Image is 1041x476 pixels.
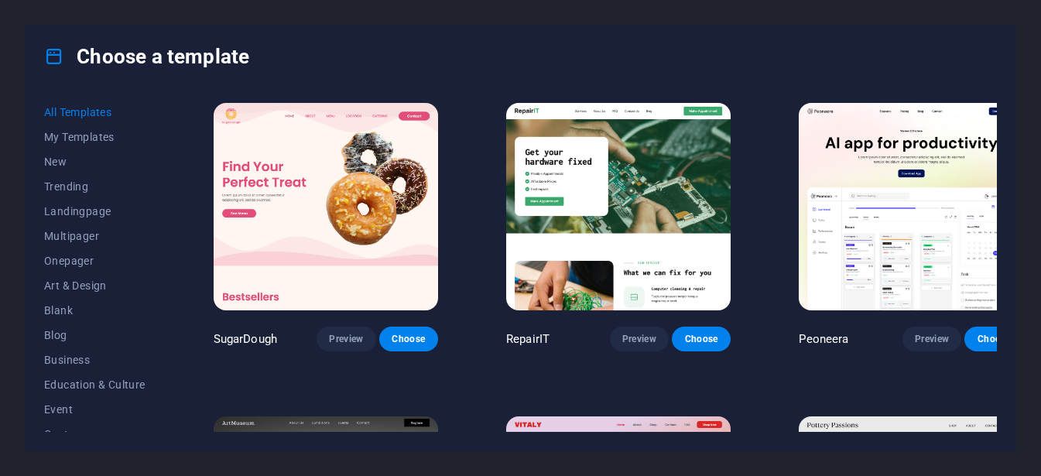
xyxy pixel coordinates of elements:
span: Preview [329,333,363,345]
span: Gastronomy [44,428,146,440]
button: All Templates [44,100,146,125]
span: All Templates [44,106,146,118]
img: SugarDough [214,103,438,310]
span: Blank [44,304,146,317]
button: Landingpage [44,199,146,224]
p: RepairIT [506,331,550,347]
img: RepairIT [506,103,731,310]
span: Preview [622,333,656,345]
button: Choose [672,327,731,351]
span: Multipager [44,230,146,242]
button: New [44,149,146,174]
span: Onepager [44,255,146,267]
h4: Choose a template [44,44,249,69]
button: My Templates [44,125,146,149]
button: Blog [44,323,146,348]
span: Event [44,403,146,416]
button: Choose [379,327,438,351]
button: Preview [902,327,961,351]
button: Education & Culture [44,372,146,397]
span: Trending [44,180,146,193]
span: Landingpage [44,205,146,217]
span: Choose [977,333,1011,345]
button: Business [44,348,146,372]
button: Onepager [44,248,146,273]
button: Art & Design [44,273,146,298]
p: SugarDough [214,331,277,347]
button: Multipager [44,224,146,248]
span: Education & Culture [44,378,146,391]
button: Gastronomy [44,422,146,447]
span: My Templates [44,131,146,143]
button: Preview [317,327,375,351]
button: Choose [964,327,1023,351]
span: New [44,156,146,168]
span: Preview [915,333,949,345]
span: Blog [44,329,146,341]
span: Choose [392,333,426,345]
button: Blank [44,298,146,323]
span: Art & Design [44,279,146,292]
button: Trending [44,174,146,199]
span: Business [44,354,146,366]
p: Peoneera [799,331,848,347]
button: Event [44,397,146,422]
button: Preview [610,327,669,351]
span: Choose [684,333,718,345]
img: Peoneera [799,103,1023,310]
